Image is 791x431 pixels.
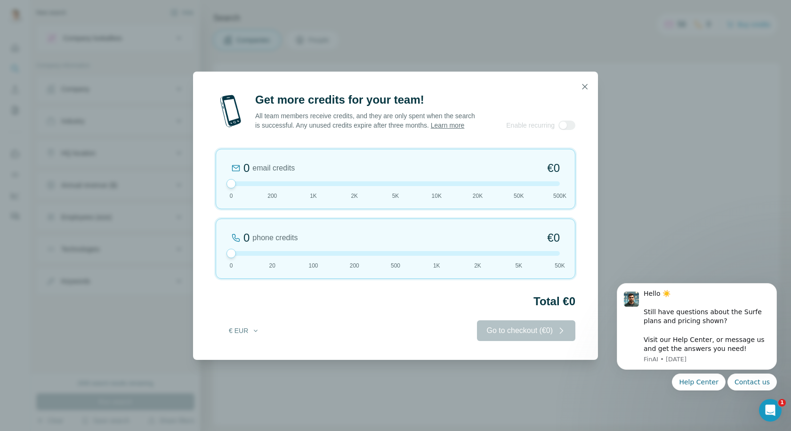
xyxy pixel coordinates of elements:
[243,161,250,176] div: 0
[515,261,522,270] span: 5K
[350,261,359,270] span: 200
[506,121,555,130] span: Enable recurring
[474,261,481,270] span: 2K
[267,192,277,200] span: 200
[759,399,782,422] iframe: Intercom live chat
[553,192,566,200] span: 500K
[603,252,791,406] iframe: Intercom notifications message
[243,230,250,245] div: 0
[216,92,246,130] img: mobile-phone
[230,261,233,270] span: 0
[555,261,565,270] span: 50K
[230,192,233,200] span: 0
[222,322,266,339] button: € EUR
[252,232,298,244] span: phone credits
[308,261,318,270] span: 100
[269,261,275,270] span: 20
[351,192,358,200] span: 2K
[432,192,442,200] span: 10K
[778,399,786,407] span: 1
[473,192,483,200] span: 20K
[431,122,465,129] a: Learn more
[547,161,560,176] span: €0
[310,192,317,200] span: 1K
[216,294,575,309] h2: Total €0
[514,192,524,200] span: 50K
[392,192,399,200] span: 5K
[255,111,476,130] p: All team members receive credits, and they are only spent when the search is successful. Any unus...
[252,163,295,174] span: email credits
[433,261,440,270] span: 1K
[547,230,560,245] span: €0
[391,261,400,270] span: 500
